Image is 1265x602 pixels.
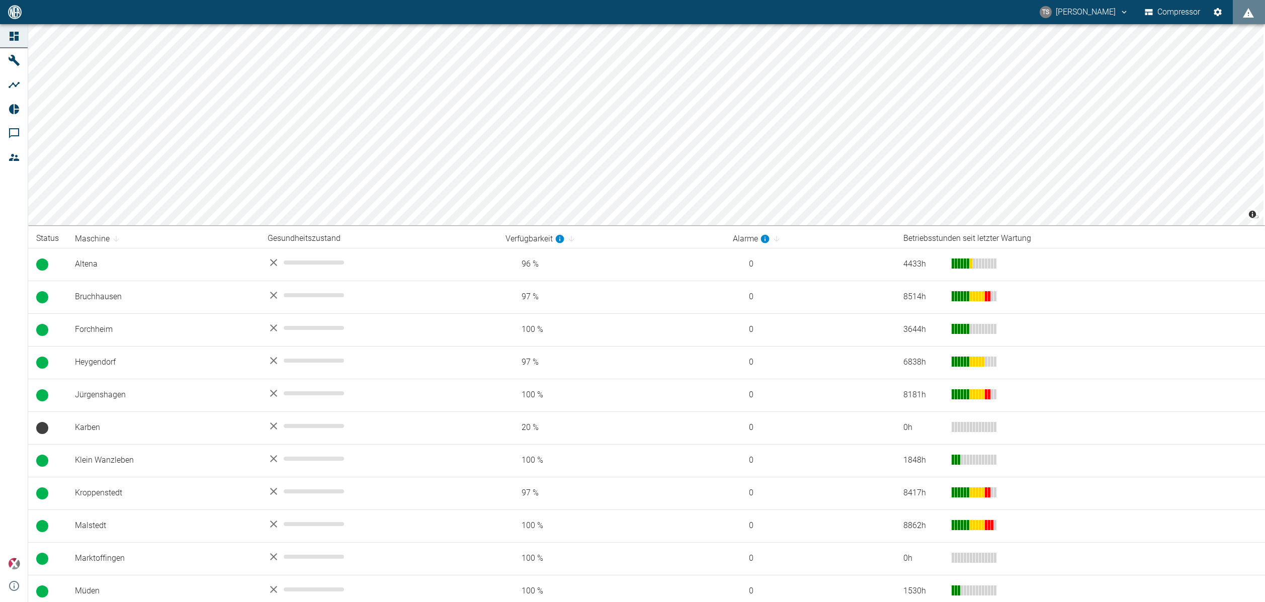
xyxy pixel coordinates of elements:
div: 0 h [903,553,944,564]
span: 0 [733,259,887,270]
div: TS [1040,6,1052,18]
span: 0 [733,585,887,597]
div: No data [268,420,489,432]
span: 0 [733,487,887,499]
div: No data [268,355,489,367]
th: Gesundheitszustand [260,229,497,248]
div: 8862 h [903,520,944,532]
span: Betrieb [36,585,48,597]
div: 1848 h [903,455,944,466]
div: No data [268,387,489,399]
td: Klein Wanzleben [67,444,260,477]
span: 0 [733,455,887,466]
span: 20 % [505,422,717,434]
div: No data [268,453,489,465]
img: logo [7,5,23,19]
span: 0 [733,357,887,368]
span: 100 % [505,585,717,597]
td: Heygendorf [67,346,260,379]
div: berechnet für die letzten 7 Tage [733,233,770,245]
span: 0 [733,553,887,564]
span: Keine Daten [36,422,48,434]
th: Betriebsstunden seit letzter Wartung [895,229,1265,248]
td: Karben [67,411,260,444]
span: Betrieb [36,553,48,565]
span: 97 % [505,357,717,368]
div: No data [268,289,489,301]
span: 100 % [505,455,717,466]
span: 0 [733,520,887,532]
td: Altena [67,248,260,281]
img: Xplore Logo [8,558,20,570]
div: 8514 h [903,291,944,303]
div: 8417 h [903,487,944,499]
span: Betrieb [36,389,48,401]
th: Status [28,229,67,248]
div: 3644 h [903,324,944,335]
span: Betrieb [36,291,48,303]
div: No data [268,551,489,563]
div: No data [268,583,489,595]
td: Malstedt [67,509,260,542]
span: 100 % [505,553,717,564]
div: No data [268,485,489,497]
canvas: Map [28,24,1263,225]
div: berechnet für die letzten 7 Tage [505,233,565,245]
span: 0 [733,389,887,401]
div: 1530 h [903,585,944,597]
td: Kroppenstedt [67,477,260,509]
div: No data [268,518,489,530]
span: 0 [733,291,887,303]
span: 97 % [505,291,717,303]
span: Maschine [75,233,123,245]
button: timo.streitbuerger@arcanum-energy.de [1038,3,1130,21]
div: No data [268,256,489,269]
span: 96 % [505,259,717,270]
td: Forchheim [67,313,260,346]
span: 100 % [505,389,717,401]
td: Jürgenshagen [67,379,260,411]
span: Betrieb [36,357,48,369]
span: Betrieb [36,259,48,271]
td: Bruchhausen [67,281,260,313]
span: 0 [733,422,887,434]
span: Betrieb [36,520,48,532]
span: Betrieb [36,324,48,336]
div: 0 h [903,422,944,434]
span: Betrieb [36,487,48,499]
span: 100 % [505,324,717,335]
div: 4433 h [903,259,944,270]
div: No data [268,322,489,334]
div: 6838 h [903,357,944,368]
span: 97 % [505,487,717,499]
button: Compressor [1143,3,1203,21]
button: Einstellungen [1209,3,1227,21]
span: Betrieb [36,455,48,467]
div: 8181 h [903,389,944,401]
td: Marktoffingen [67,542,260,575]
span: 100 % [505,520,717,532]
span: 0 [733,324,887,335]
